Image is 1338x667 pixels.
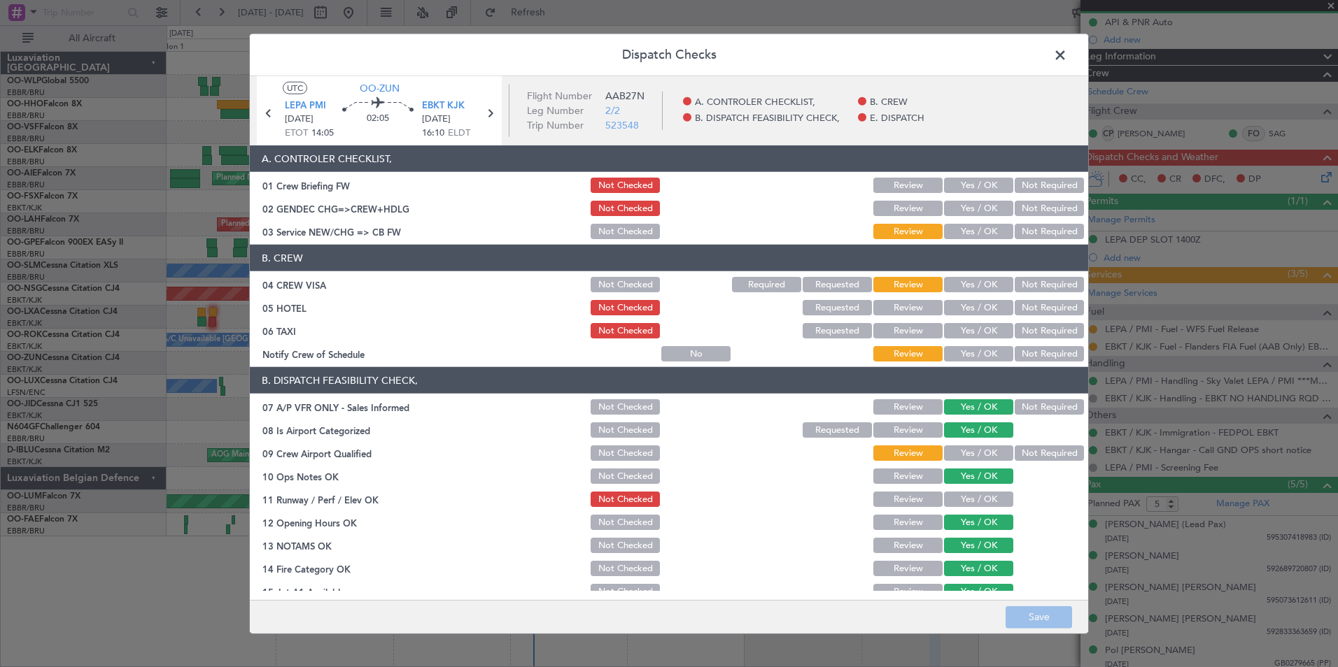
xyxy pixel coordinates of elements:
button: Not Required [1015,399,1084,415]
button: Not Required [1015,323,1084,338]
button: Not Required [1015,277,1084,292]
button: Not Required [1015,445,1084,461]
button: Not Required [1015,300,1084,315]
button: Not Required [1015,201,1084,216]
button: Not Required [1015,224,1084,239]
button: Not Required [1015,346,1084,361]
button: Not Required [1015,178,1084,193]
header: Dispatch Checks [250,34,1088,76]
